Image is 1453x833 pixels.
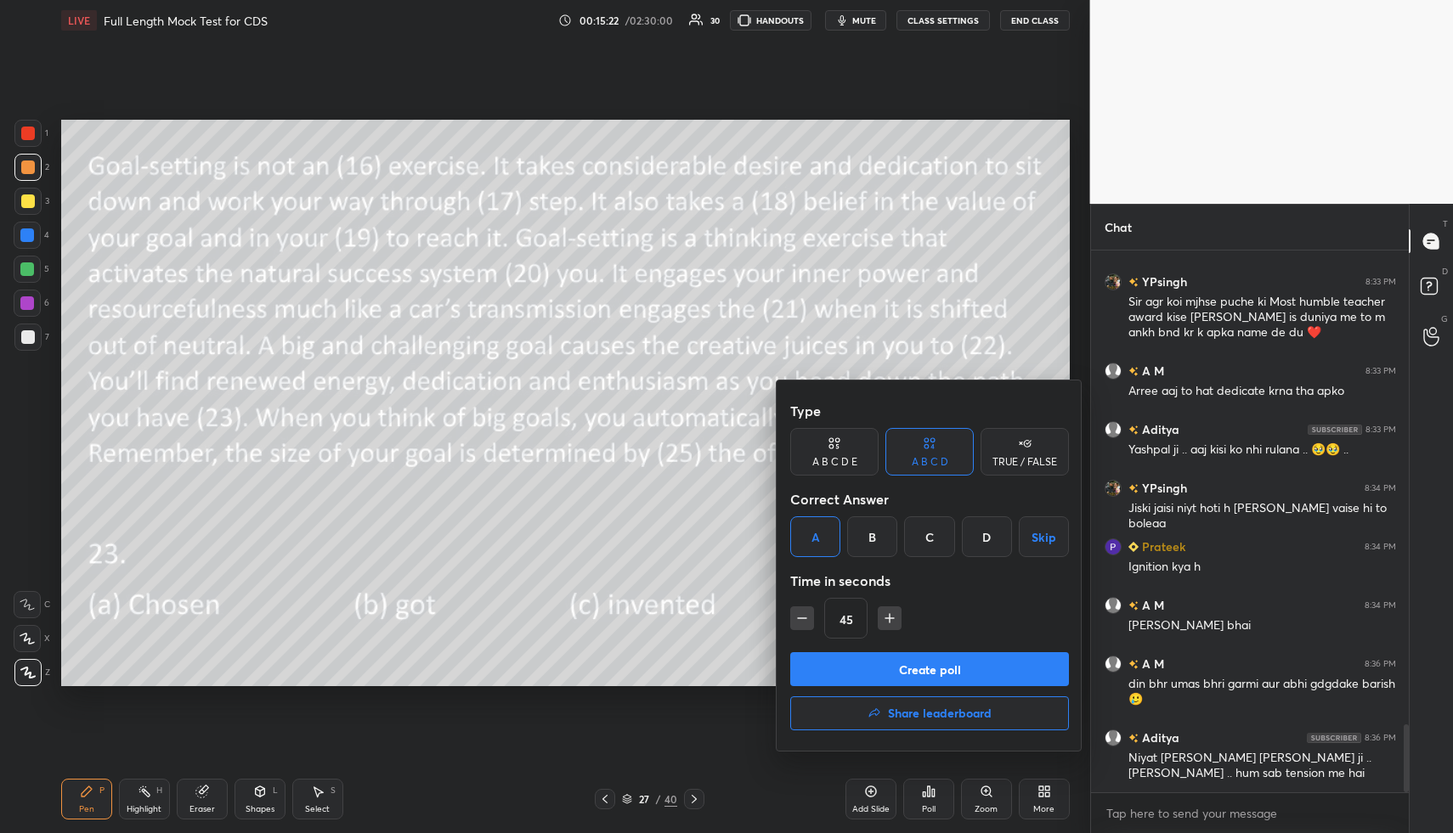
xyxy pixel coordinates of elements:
[992,457,1057,467] div: TRUE / FALSE
[790,696,1069,730] button: Share leaderboard
[790,482,1069,516] div: Correct Answer
[812,457,857,467] div: A B C D E
[790,564,1069,598] div: Time in seconds
[888,707,992,719] h4: Share leaderboard
[962,516,1012,557] div: D
[904,516,954,557] div: C
[1019,516,1069,557] button: Skip
[790,652,1069,686] button: Create poll
[847,516,897,557] div: B
[790,516,840,557] div: A
[790,394,1069,428] div: Type
[912,457,948,467] div: A B C D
